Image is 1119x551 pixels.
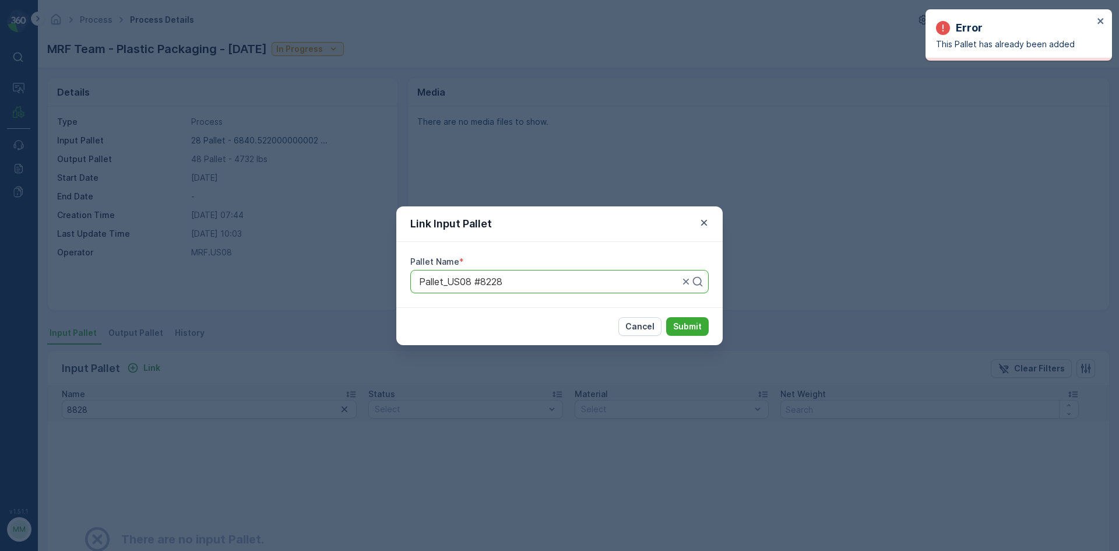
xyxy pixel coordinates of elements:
p: Link Input Pallet [410,216,492,232]
p: Cancel [625,321,654,332]
p: Error [956,20,983,36]
button: close [1097,16,1105,27]
label: Pallet Name [410,257,459,266]
p: Submit [673,321,702,332]
button: Submit [666,317,709,336]
button: Cancel [618,317,661,336]
p: This Pallet has already been added [936,38,1093,50]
